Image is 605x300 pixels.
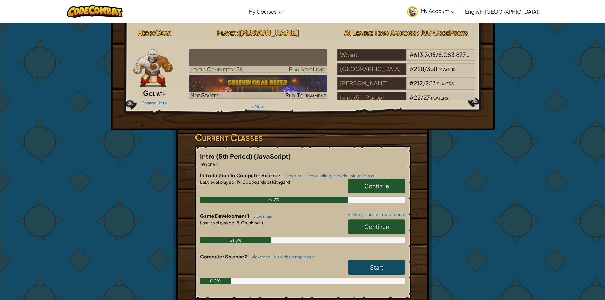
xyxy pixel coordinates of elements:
[217,28,236,37] span: Player
[138,28,153,37] span: Hero
[217,161,218,167] span: :
[370,263,383,271] span: Start
[423,94,430,101] span: 27
[438,51,466,58] span: 8,083,877
[190,65,243,73] span: Levels Completed: 26
[407,6,418,17] img: avatar
[426,79,436,87] span: 257
[189,49,327,73] a: Play Next Level
[409,51,414,58] span: #
[143,89,166,97] span: Goliath
[364,223,389,230] span: Continue
[416,28,468,37] span: : 107 CodePoints
[409,79,414,87] span: #
[195,130,411,144] h3: Current Classes
[421,8,455,14] span: My Account
[189,75,327,99] img: Golden Goal
[200,161,217,167] span: Teacher
[155,28,171,37] span: Okar
[239,28,299,37] span: [PERSON_NAME]
[345,212,405,217] a: view my classmates' projects
[245,3,286,20] a: My Courses
[414,79,423,87] span: 212
[236,220,240,225] span: 8.
[200,152,254,160] span: Intro (5th Period)
[427,65,437,72] span: 338
[337,77,406,90] div: [PERSON_NAME]
[200,179,234,185] span: Last level played
[254,152,291,160] span: (JavaScript)
[242,179,290,185] span: Cupboards of Kithgard
[200,172,281,178] span: Introduction to Computer Science
[431,94,448,101] span: players
[438,65,455,72] span: players
[240,220,263,225] span: Crushing It
[271,254,315,259] a: view challenge levels
[153,28,155,37] span: :
[423,79,426,87] span: /
[337,98,476,105] a: Intro (5th Period)#22/27players
[337,83,476,91] a: [PERSON_NAME]#212/257players
[364,182,389,190] span: Continue
[234,220,236,225] span: :
[404,1,458,21] a: My Account
[409,65,414,72] span: #
[234,179,236,185] span: :
[67,5,123,18] img: CodeCombat logo
[190,91,220,99] span: Not Started
[200,278,231,284] div: 0.0%
[141,100,167,105] a: Change Hero
[414,94,421,101] span: 22
[409,94,414,101] span: #
[249,254,270,259] a: view map
[289,65,326,73] span: Play Next Level
[337,69,476,77] a: [GEOGRAPHIC_DATA]#258/338players
[200,197,348,203] div: 72.2%
[303,173,347,178] a: view challenge levels
[189,75,327,99] a: Not StartedPlay Tournament
[250,214,272,219] a: view map
[200,237,272,243] div: 34.8%
[285,91,326,99] span: Play Tournament
[200,213,250,219] span: Game Development 1
[414,65,424,72] span: 258
[462,3,543,20] a: English ([GEOGRAPHIC_DATA])
[200,220,234,225] span: Last level played
[424,65,427,72] span: /
[251,104,265,109] a: + More
[337,49,406,61] div: World
[348,173,374,178] a: view videos
[281,173,303,178] a: view map
[344,28,416,37] span: AI League Team Rankings
[200,253,249,259] span: Computer Science 2
[437,79,454,87] span: players
[236,28,239,37] span: :
[337,63,406,75] div: [GEOGRAPHIC_DATA]
[421,94,423,101] span: /
[133,49,173,87] img: goliath-pose.png
[337,92,406,104] div: Intro (5th Period)
[249,8,277,15] span: My Courses
[414,51,436,58] span: 613,305
[236,179,242,185] span: 19.
[337,55,476,62] a: World#613,305/8,083,877players
[436,51,438,58] span: /
[465,8,540,15] span: English ([GEOGRAPHIC_DATA])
